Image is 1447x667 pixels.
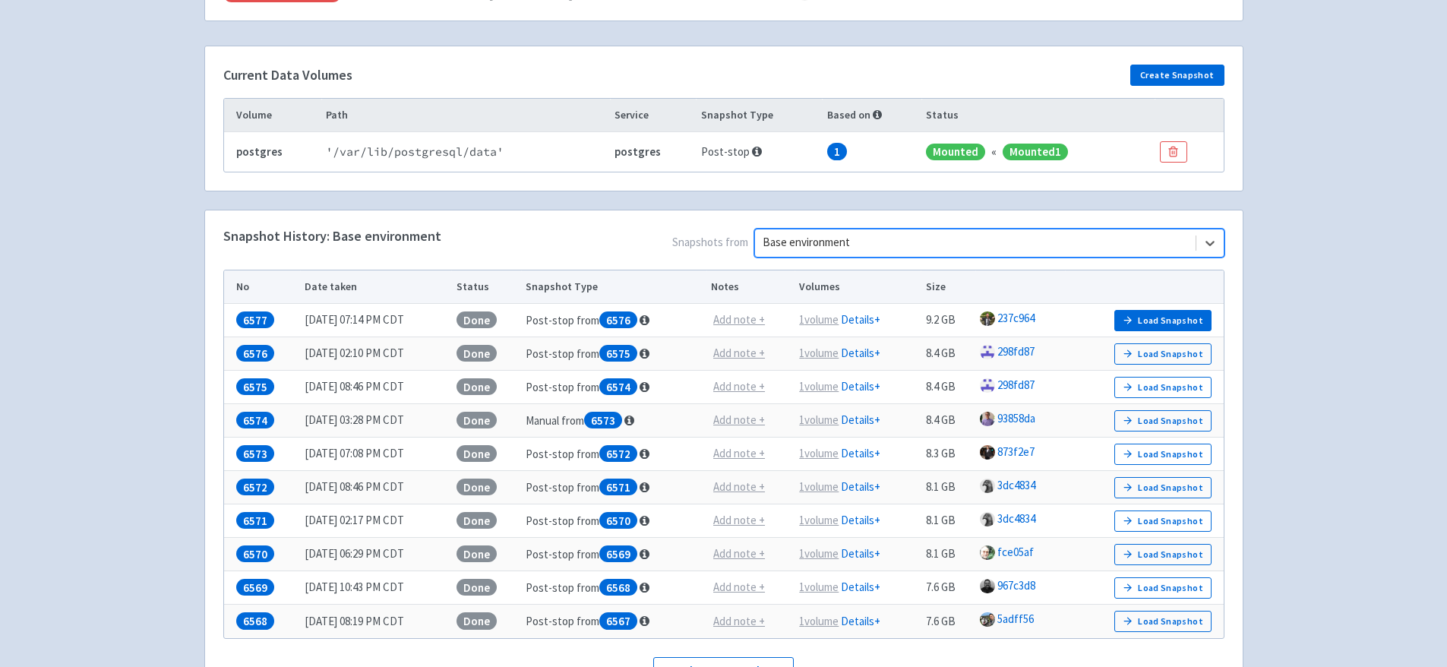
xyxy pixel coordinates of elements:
[841,346,880,360] a: Details+
[521,270,706,304] th: Snapshot Type
[300,304,452,337] td: [DATE] 07:14 PM CDT
[713,413,765,427] u: Add note +
[841,379,880,394] a: Details+
[599,612,637,630] span: 6567
[521,471,706,504] td: Post-stop from
[799,379,839,394] u: 1 volume
[223,68,352,83] h4: Current Data Volumes
[921,304,975,337] td: 9.2 GB
[457,311,497,329] span: Done
[921,404,975,438] td: 8.4 GB
[997,511,1035,526] a: 3dc4834
[236,479,274,496] span: 6572
[457,345,497,362] span: Done
[997,578,1035,593] a: 967c3d8
[451,270,520,304] th: Status
[696,99,822,132] th: Snapshot Type
[599,512,637,529] span: 6570
[236,412,274,429] span: 6574
[521,605,706,638] td: Post-stop from
[599,579,637,596] span: 6568
[236,345,274,362] span: 6576
[457,412,497,429] span: Done
[841,614,880,628] a: Details+
[236,378,274,396] span: 6575
[521,538,706,571] td: Post-stop from
[997,444,1035,459] a: 873f2e7
[921,571,975,605] td: 7.6 GB
[713,446,765,460] u: Add note +
[1114,410,1212,431] button: Load Snapshot
[236,512,274,529] span: 6571
[521,304,706,337] td: Post-stop from
[926,144,985,161] span: Mounted
[457,545,497,563] span: Done
[799,479,839,494] u: 1 volume
[236,579,274,596] span: 6569
[300,270,452,304] th: Date taken
[300,438,452,471] td: [DATE] 07:08 PM CDT
[236,311,274,329] span: 6577
[599,311,637,329] span: 6576
[841,413,880,427] a: Details+
[236,445,274,463] span: 6573
[799,312,839,327] u: 1 volume
[599,445,637,463] span: 6572
[921,270,975,304] th: Size
[224,270,300,304] th: No
[300,504,452,538] td: [DATE] 02:17 PM CDT
[521,571,706,605] td: Post-stop from
[236,612,274,630] span: 6568
[997,344,1035,359] a: 298fd87
[521,438,706,471] td: Post-stop from
[236,545,274,563] span: 6570
[599,345,637,362] span: 6575
[599,479,637,496] span: 6571
[1114,343,1212,365] button: Load Snapshot
[615,144,661,159] b: postgres
[1114,444,1212,465] button: Load Snapshot
[713,346,765,360] u: Add note +
[997,545,1034,559] a: fce05af
[713,479,765,494] u: Add note +
[921,99,1155,132] th: Status
[799,614,839,628] u: 1 volume
[997,311,1035,325] a: 237c964
[584,412,622,429] span: 6573
[799,546,839,561] u: 1 volume
[1114,310,1212,331] button: Load Snapshot
[521,371,706,404] td: Post-stop from
[1003,144,1068,161] span: Mounted 1
[841,446,880,460] a: Details+
[1130,65,1224,86] button: Create Snapshot
[1114,577,1212,599] button: Load Snapshot
[841,546,880,561] a: Details+
[713,580,765,594] u: Add note +
[1114,511,1212,532] button: Load Snapshot
[921,337,975,371] td: 8.4 GB
[610,99,697,132] th: Service
[713,546,765,561] u: Add note +
[799,413,839,427] u: 1 volume
[921,605,975,638] td: 7.6 GB
[1114,544,1212,565] button: Load Snapshot
[795,270,921,304] th: Volumes
[599,545,637,563] span: 6569
[997,612,1034,626] a: 5adff56
[457,378,497,396] span: Done
[799,446,839,460] u: 1 volume
[799,513,839,527] u: 1 volume
[321,132,610,172] td: ' /var/lib/postgresql/data '
[921,538,975,571] td: 8.1 GB
[713,312,765,327] u: Add note +
[706,270,795,304] th: Notes
[921,438,975,471] td: 8.3 GB
[841,479,880,494] a: Details+
[921,471,975,504] td: 8.1 GB
[997,378,1035,392] a: 298fd87
[300,337,452,371] td: [DATE] 02:10 PM CDT
[713,379,765,394] u: Add note +
[1114,477,1212,498] button: Load Snapshot
[822,99,921,132] th: Based on
[921,504,975,538] td: 8.1 GB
